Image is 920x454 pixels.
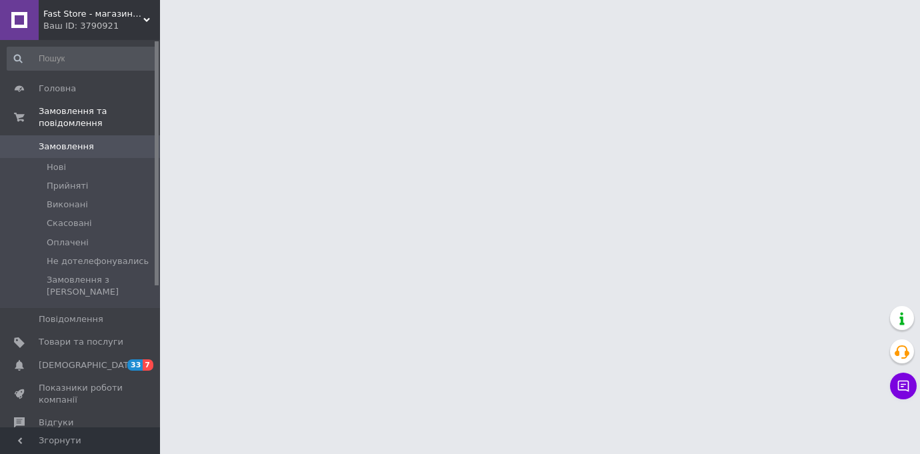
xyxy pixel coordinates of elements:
[47,199,88,211] span: Виконані
[43,8,143,20] span: Fast Store - магазин аксесуарів та гаджетів
[890,373,917,399] button: Чат з покупцем
[39,417,73,429] span: Відгуки
[39,141,94,153] span: Замовлення
[39,359,137,371] span: [DEMOGRAPHIC_DATA]
[39,313,103,325] span: Повідомлення
[143,359,153,371] span: 7
[47,255,149,267] span: Не дотелефонувались
[39,83,76,95] span: Головна
[47,161,66,173] span: Нові
[47,274,156,298] span: Замовлення з [PERSON_NAME]
[39,382,123,406] span: Показники роботи компанії
[39,336,123,348] span: Товари та послуги
[127,359,143,371] span: 33
[47,217,92,229] span: Скасовані
[7,47,157,71] input: Пошук
[39,105,160,129] span: Замовлення та повідомлення
[43,20,160,32] div: Ваш ID: 3790921
[47,237,89,249] span: Оплачені
[47,180,88,192] span: Прийняті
